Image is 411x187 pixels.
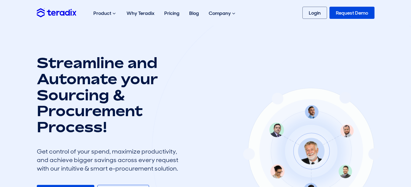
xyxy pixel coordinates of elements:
h1: Streamline and Automate your Sourcing & Procurement Process! [37,55,183,135]
a: Pricing [159,4,184,23]
a: Request Demo [329,7,374,19]
div: Product [89,4,122,23]
div: Get control of your spend, maximize productivity, and achieve bigger savings across every request... [37,147,183,173]
div: Company [204,4,241,23]
img: Teradix logo [37,8,76,17]
a: Blog [184,4,204,23]
a: Login [302,7,327,19]
a: Why Teradix [122,4,159,23]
